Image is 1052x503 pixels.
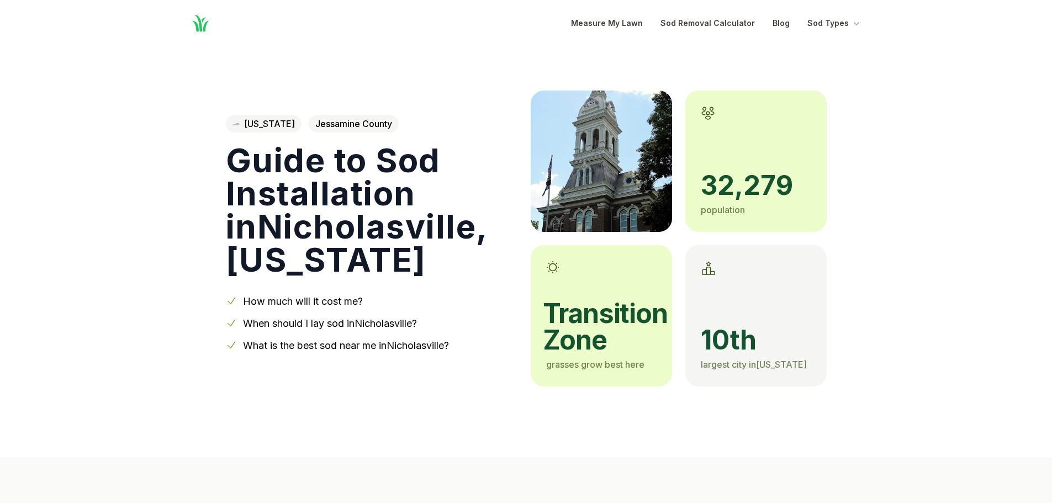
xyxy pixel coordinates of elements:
span: 32,279 [701,172,811,199]
h1: Guide to Sod Installation in Nicholasville , [US_STATE] [226,144,513,276]
a: [US_STATE] [226,115,302,133]
span: population [701,204,745,215]
span: Jessamine County [309,115,399,133]
span: 10th [701,327,811,353]
a: What is the best sod near me inNicholasville? [243,340,449,351]
button: Sod Types [807,17,862,30]
span: largest city in [US_STATE] [701,359,807,370]
a: How much will it cost me? [243,295,363,307]
img: Kentucky state outline [232,123,240,126]
a: Measure My Lawn [571,17,643,30]
a: Sod Removal Calculator [660,17,755,30]
a: Blog [773,17,790,30]
span: transition zone [543,300,657,353]
span: grasses grow best here [546,359,644,370]
img: A picture of Nicholasville [531,91,672,232]
a: When should I lay sod inNicholasville? [243,317,417,329]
